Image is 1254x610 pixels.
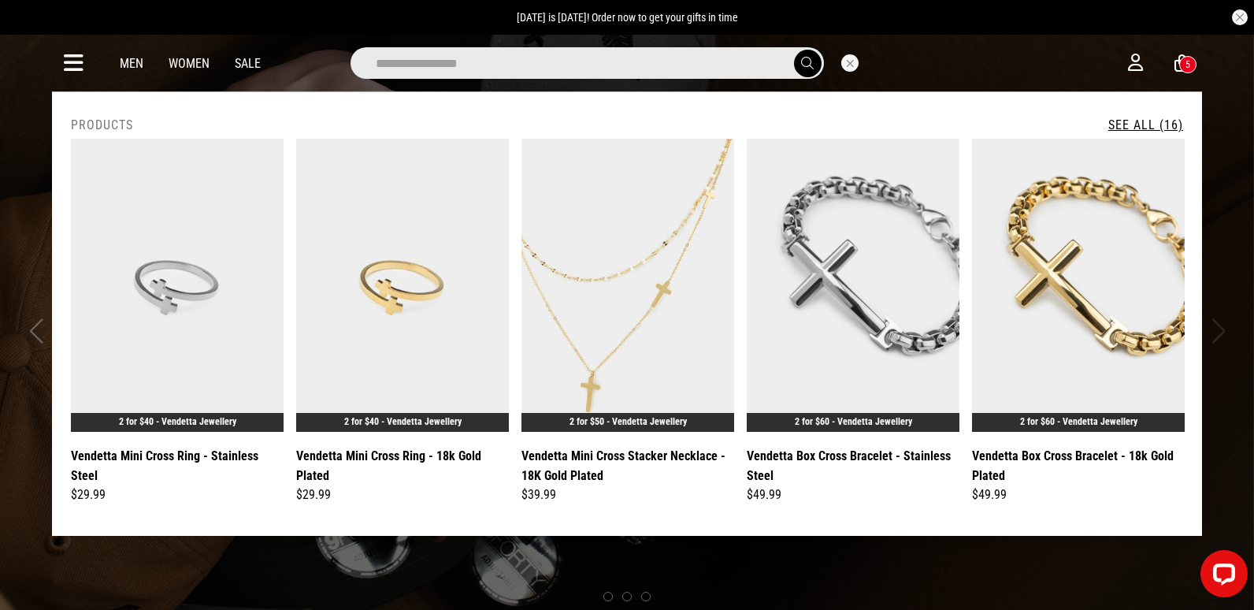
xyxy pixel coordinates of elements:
span: [DATE] is [DATE]! Order now to get your gifts in time [517,11,738,24]
a: Vendetta Mini Cross Ring - Stainless Steel [71,446,284,485]
div: $29.99 [296,485,509,504]
a: 2 for $40 - Vendetta Jewellery [344,416,462,427]
a: Vendetta Box Cross Bracelet - Stainless Steel [747,446,959,485]
a: See All (16) [1108,117,1183,132]
div: $49.99 [747,485,959,504]
div: $29.99 [71,485,284,504]
a: Women [169,56,210,71]
img: Vendetta Mini Cross Ring - 18k Gold Plated in Gold [296,139,509,432]
a: Vendetta Mini Cross Ring - 18k Gold Plated [296,446,509,485]
a: Men [120,56,143,71]
iframe: LiveChat chat widget [1188,544,1254,610]
a: 2 for $40 - Vendetta Jewellery [119,416,236,427]
h2: Products [71,117,133,132]
button: Close search [841,54,859,72]
a: Sale [235,56,261,71]
a: 5 [1174,55,1189,72]
a: 2 for $50 - Vendetta Jewellery [569,416,687,427]
div: $49.99 [972,485,1185,504]
a: 2 for $60 - Vendetta Jewellery [1020,416,1137,427]
a: 2 for $60 - Vendetta Jewellery [795,416,912,427]
img: Vendetta Box Cross Bracelet - Stainless Steel in Silver [747,139,959,432]
div: 5 [1185,59,1190,70]
img: Vendetta Mini Cross Ring - Stainless Steel in Silver [71,139,284,432]
a: Vendetta Box Cross Bracelet - 18k Gold Plated [972,446,1185,485]
a: Vendetta Mini Cross Stacker Necklace - 18K Gold Plated [521,446,734,485]
img: Vendetta Box Cross Bracelet - 18k Gold Plated in Gold [972,139,1185,432]
img: Vendetta Mini Cross Stacker Necklace - 18k Gold Plated in Silver [521,139,734,432]
div: $39.99 [521,485,734,504]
